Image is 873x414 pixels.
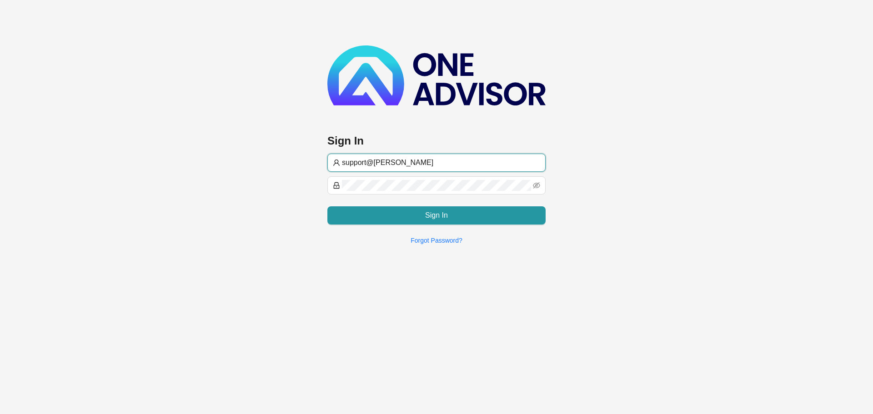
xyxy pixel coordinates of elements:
[342,157,540,168] input: Username
[333,182,340,189] span: lock
[327,206,546,224] button: Sign In
[425,210,448,221] span: Sign In
[327,134,546,148] h3: Sign In
[533,182,540,189] span: eye-invisible
[411,237,462,244] a: Forgot Password?
[333,159,340,166] span: user
[327,45,546,105] img: b89e593ecd872904241dc73b71df2e41-logo-dark.svg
